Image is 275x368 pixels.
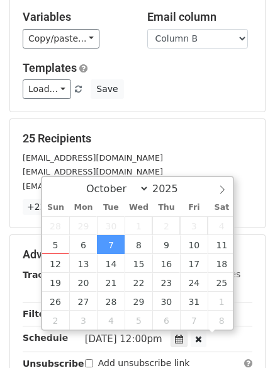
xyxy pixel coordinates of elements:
small: [EMAIL_ADDRESS][DOMAIN_NAME] [23,167,163,176]
span: October 11, 2025 [208,235,235,254]
span: November 2, 2025 [42,311,70,330]
input: Year [149,183,194,195]
span: October 14, 2025 [97,254,125,273]
span: October 24, 2025 [180,273,208,292]
span: Sat [208,204,235,212]
span: Mon [69,204,97,212]
h5: Advanced [23,248,252,262]
span: October 18, 2025 [208,254,235,273]
a: Load... [23,79,71,99]
strong: Schedule [23,333,68,343]
span: October 28, 2025 [97,292,125,311]
span: October 2, 2025 [152,216,180,235]
span: November 7, 2025 [180,311,208,330]
button: Save [91,79,123,99]
span: October 19, 2025 [42,273,70,292]
span: October 3, 2025 [180,216,208,235]
strong: Filters [23,309,55,319]
span: November 4, 2025 [97,311,125,330]
span: October 6, 2025 [69,235,97,254]
span: October 8, 2025 [125,235,152,254]
span: October 22, 2025 [125,273,152,292]
span: October 12, 2025 [42,254,70,273]
small: [EMAIL_ADDRESS][DOMAIN_NAME] [23,153,163,163]
small: [EMAIL_ADDRESS][DOMAIN_NAME], [23,181,166,191]
span: Thu [152,204,180,212]
span: October 1, 2025 [125,216,152,235]
iframe: Chat Widget [212,308,275,368]
span: October 17, 2025 [180,254,208,273]
span: Tue [97,204,125,212]
span: October 4, 2025 [208,216,235,235]
span: [DATE] 12:00pm [85,333,162,345]
strong: Tracking [23,270,65,280]
span: September 29, 2025 [69,216,97,235]
span: November 6, 2025 [152,311,180,330]
span: October 26, 2025 [42,292,70,311]
span: October 23, 2025 [152,273,180,292]
span: October 7, 2025 [97,235,125,254]
span: November 8, 2025 [208,311,235,330]
span: November 1, 2025 [208,292,235,311]
span: October 13, 2025 [69,254,97,273]
span: Fri [180,204,208,212]
h5: 25 Recipients [23,132,252,146]
span: October 21, 2025 [97,273,125,292]
span: October 30, 2025 [152,292,180,311]
span: October 20, 2025 [69,273,97,292]
a: Templates [23,61,77,74]
span: October 16, 2025 [152,254,180,273]
a: Copy/paste... [23,29,99,49]
span: September 30, 2025 [97,216,125,235]
span: Sun [42,204,70,212]
span: October 9, 2025 [152,235,180,254]
span: September 28, 2025 [42,216,70,235]
span: October 31, 2025 [180,292,208,311]
span: October 27, 2025 [69,292,97,311]
span: Wed [125,204,152,212]
h5: Variables [23,10,128,24]
span: October 10, 2025 [180,235,208,254]
span: November 5, 2025 [125,311,152,330]
a: +22 more [23,199,76,215]
span: November 3, 2025 [69,311,97,330]
span: October 25, 2025 [208,273,235,292]
span: October 5, 2025 [42,235,70,254]
h5: Email column [147,10,253,24]
span: October 15, 2025 [125,254,152,273]
span: October 29, 2025 [125,292,152,311]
